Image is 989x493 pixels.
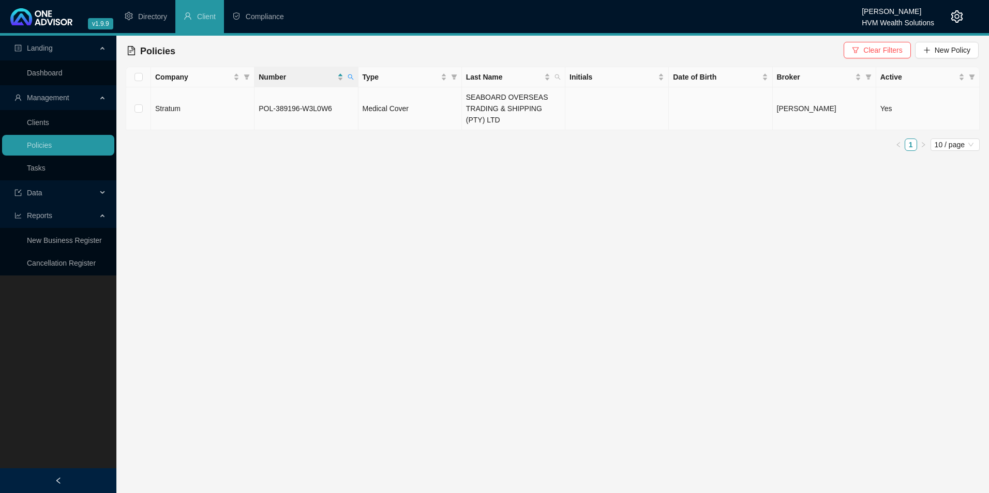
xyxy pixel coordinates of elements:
span: Date of Birth [673,71,759,83]
button: right [917,138,930,151]
span: left [895,142,902,148]
div: Page Size [931,138,980,151]
span: Data [27,189,42,197]
span: Policies [140,46,175,56]
th: Broker [773,67,876,87]
li: Previous Page [892,138,905,151]
span: search [555,74,561,80]
button: Clear Filters [844,42,910,58]
span: Active [880,71,956,83]
td: Yes [876,87,980,130]
span: POL-389196-W3L0W6 [259,104,332,113]
span: v1.9.9 [88,18,113,29]
span: profile [14,44,22,52]
span: filter [449,69,459,85]
span: Last Name [466,71,542,83]
span: Type [363,71,439,83]
a: Clients [27,118,49,127]
span: plus [923,47,931,54]
span: filter [967,69,977,85]
div: HVM Wealth Solutions [862,14,934,25]
span: setting [125,12,133,20]
span: Compliance [246,12,284,21]
span: safety [232,12,241,20]
a: Cancellation Register [27,259,96,267]
span: filter [242,69,252,85]
span: Management [27,94,69,102]
img: 2df55531c6924b55f21c4cf5d4484680-logo-light.svg [10,8,72,25]
th: Initials [565,67,669,87]
span: import [14,189,22,196]
span: file-text [127,46,136,55]
td: SEABOARD OVERSEAS TRADING & SHIPPING (PTY) LTD [462,87,565,130]
span: filter [244,74,250,80]
th: Type [358,67,462,87]
span: Broker [777,71,853,83]
th: Date of Birth [669,67,772,87]
span: Number [259,71,335,83]
span: [PERSON_NAME] [777,104,836,113]
th: Company [151,67,254,87]
span: filter [451,74,457,80]
span: Clear Filters [863,44,902,56]
span: 10 / page [935,139,976,150]
span: Reports [27,211,52,220]
button: left [892,138,905,151]
span: setting [951,10,963,23]
span: Company [155,71,231,83]
span: user [184,12,192,20]
span: Medical Cover [363,104,409,113]
a: Dashboard [27,69,63,77]
a: Tasks [27,164,46,172]
th: Active [876,67,980,87]
a: New Business Register [27,236,102,244]
li: 1 [905,138,917,151]
span: Directory [138,12,167,21]
span: filter [969,74,975,80]
th: Last Name [462,67,565,87]
span: Client [197,12,216,21]
div: [PERSON_NAME] [862,3,934,14]
span: search [552,69,563,85]
span: Landing [27,44,53,52]
span: Stratum [155,104,181,113]
button: New Policy [915,42,979,58]
span: user [14,94,22,101]
span: filter [852,47,859,54]
span: filter [863,69,874,85]
span: New Policy [935,44,970,56]
span: filter [865,74,872,80]
li: Next Page [917,138,930,151]
span: search [346,69,356,85]
span: search [348,74,354,80]
span: right [920,142,926,148]
a: 1 [905,139,917,150]
span: left [55,477,62,484]
span: line-chart [14,212,22,219]
a: Policies [27,141,52,149]
span: Initials [570,71,656,83]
